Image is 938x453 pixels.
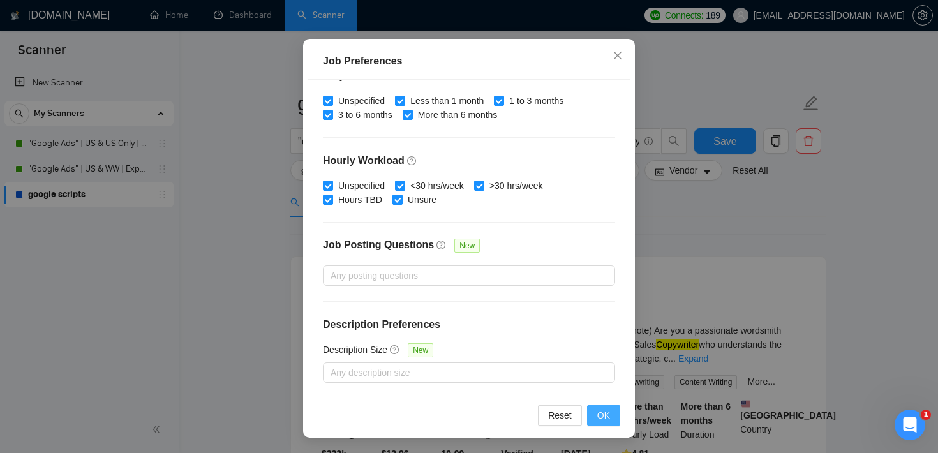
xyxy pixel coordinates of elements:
img: Profile image for Dima [205,142,223,160]
span: 1 [921,410,931,420]
span: Unsure [403,193,442,207]
h4: Description Preferences [323,317,615,332]
span: <30 hrs/week [405,179,469,193]
span: Help [201,368,224,376]
p: 🧠 How to request an Upwork API Key (Step-by-[PERSON_NAME]) [13,187,227,214]
span: OK [597,408,610,422]
p: Instructions and detailed information on setting up and using GigRadar CRM. AI Agent for Smarter ... [13,94,242,134]
span: New [408,343,433,357]
input: Search for help [8,34,247,59]
span: question-circle [390,345,400,355]
div: Close [224,6,247,29]
div: Job Preferences [323,54,615,69]
p: ❕Connecting a new Upwork account [13,229,227,242]
button: go back [8,5,33,29]
p: 23 articles [13,142,147,168]
p: How to use AI Memory (Vector Store) [13,300,227,313]
h1: Help [112,6,146,28]
span: Unspecified [333,94,390,108]
h4: Job Posting Questions [323,237,434,253]
span: 1 to 3 months [504,94,569,108]
iframe: Intercom live chat [895,410,925,440]
button: Close [600,39,635,73]
span: New [454,239,480,253]
span: Unspecified [333,179,390,193]
button: Help [170,336,255,387]
span: Reset [548,408,572,422]
button: Reset [538,405,582,426]
span: question-circle [436,240,447,250]
h5: Description Size [323,343,387,357]
div: Search for helpSearch for help [8,34,247,59]
span: >30 hrs/week [484,179,548,193]
button: Messages [85,336,170,387]
p: 🔐 What Is an Upwork API Key? [13,329,227,342]
p: 🔔 Setting up notifications: Telegram, Slack, and Webhook [13,258,227,285]
span: Less than 1 month [405,94,489,108]
button: OK [587,405,620,426]
h4: Hourly Workload [323,153,615,168]
span: 3 to 6 months [333,108,398,122]
img: Profile image for Mariia [221,142,239,160]
span: More than 6 months [413,108,503,122]
span: question-circle [407,156,417,166]
span: close [613,50,623,61]
span: By Dima and [PERSON_NAME] [13,156,147,167]
span: Messages [106,368,150,376]
h2: GigRadar CRM [13,76,242,91]
span: Hours TBD [333,193,387,207]
span: Home [29,368,56,376]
